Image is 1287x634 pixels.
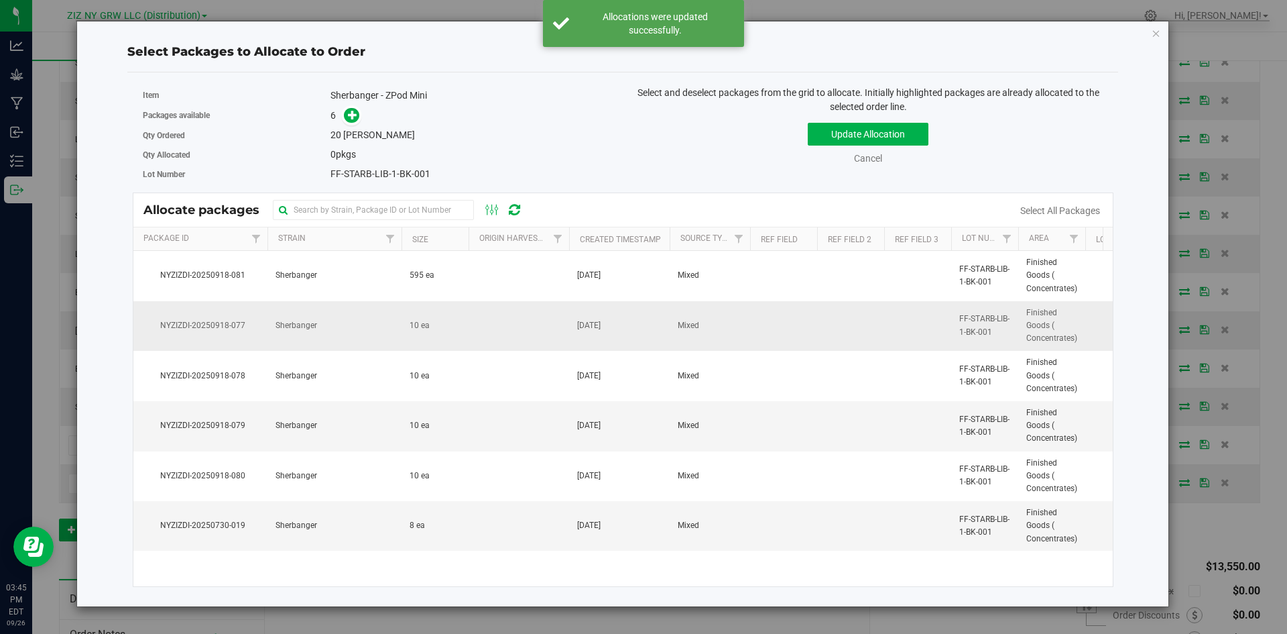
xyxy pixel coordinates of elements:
[1026,507,1077,545] span: Finished Goods ( Concentrates)
[959,513,1010,539] span: FF-STARB-LIB-1-BK-001
[275,519,317,532] span: Sherbanger
[143,203,273,217] span: Allocate packages
[143,149,331,161] label: Qty Allocated
[680,233,732,243] a: Source Type
[1026,407,1077,445] span: Finished Goods ( Concentrates)
[577,470,601,482] span: [DATE]
[273,200,474,220] input: Search by Strain, Package ID or Lot Number
[577,519,601,532] span: [DATE]
[828,235,871,244] a: Ref Field 2
[577,319,601,332] span: [DATE]
[141,519,259,532] span: NYZIZDI-20250730-019
[245,227,267,250] a: Filter
[275,470,317,482] span: Sherbanger
[278,233,306,243] a: Strain
[678,319,699,332] span: Mixed
[410,319,430,332] span: 10 ea
[959,313,1010,338] span: FF-STARB-LIB-1-BK-001
[678,269,699,282] span: Mixed
[127,43,1118,61] div: Select Packages to Allocate to Order
[330,89,613,103] div: Sherbanger - ZPod Mini
[577,370,601,382] span: [DATE]
[379,227,401,250] a: Filter
[141,370,259,382] span: NYZIZDI-20250918-078
[1096,235,1133,244] a: Location
[330,129,341,140] span: 20
[854,153,882,164] a: Cancel
[637,87,1099,112] span: Select and deselect packages from the grid to allocate. Initially highlighted packages are alread...
[962,233,1010,243] a: Lot Number
[410,370,430,382] span: 10 ea
[141,269,259,282] span: NYZIZDI-20250918-081
[143,168,331,180] label: Lot Number
[546,227,568,250] a: Filter
[275,269,317,282] span: Sherbanger
[1026,307,1077,346] span: Finished Goods ( Concentrates)
[330,168,430,179] span: FF-STARB-LIB-1-BK-001
[959,463,1010,488] span: FF-STARB-LIB-1-BK-001
[330,149,356,160] span: pkgs
[761,235,798,244] a: Ref Field
[727,227,749,250] a: Filter
[275,419,317,432] span: Sherbanger
[1029,233,1049,243] a: Area
[410,470,430,482] span: 10 ea
[330,110,336,121] span: 6
[1062,227,1085,250] a: Filter
[678,470,699,482] span: Mixed
[410,269,434,282] span: 595 ea
[678,370,699,382] span: Mixed
[678,419,699,432] span: Mixed
[678,519,699,532] span: Mixed
[577,269,601,282] span: [DATE]
[143,233,189,243] a: Package Id
[141,319,259,332] span: NYZIZDI-20250918-077
[959,263,1010,288] span: FF-STARB-LIB-1-BK-001
[995,227,1018,250] a: Filter
[410,419,430,432] span: 10 ea
[410,519,425,532] span: 8 ea
[576,10,734,37] div: Allocations were updated successfully.
[1020,205,1100,216] a: Select All Packages
[13,527,54,567] iframe: Resource center
[895,235,938,244] a: Ref Field 3
[143,89,331,101] label: Item
[1026,256,1077,295] span: Finished Goods ( Concentrates)
[275,319,317,332] span: Sherbanger
[580,235,661,244] a: Created Timestamp
[143,129,331,142] label: Qty Ordered
[577,419,601,432] span: [DATE]
[275,370,317,382] span: Sherbanger
[143,109,331,121] label: Packages available
[808,123,928,146] button: Update Allocation
[412,235,428,244] a: Size
[141,419,259,432] span: NYZIZDI-20250918-079
[959,413,1010,439] span: FF-STARB-LIB-1-BK-001
[479,233,547,243] a: Origin Harvests
[330,149,336,160] span: 0
[1026,356,1077,395] span: Finished Goods ( Concentrates)
[343,129,415,140] span: [PERSON_NAME]
[141,470,259,482] span: NYZIZDI-20250918-080
[1026,457,1077,496] span: Finished Goods ( Concentrates)
[959,363,1010,388] span: FF-STARB-LIB-1-BK-001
